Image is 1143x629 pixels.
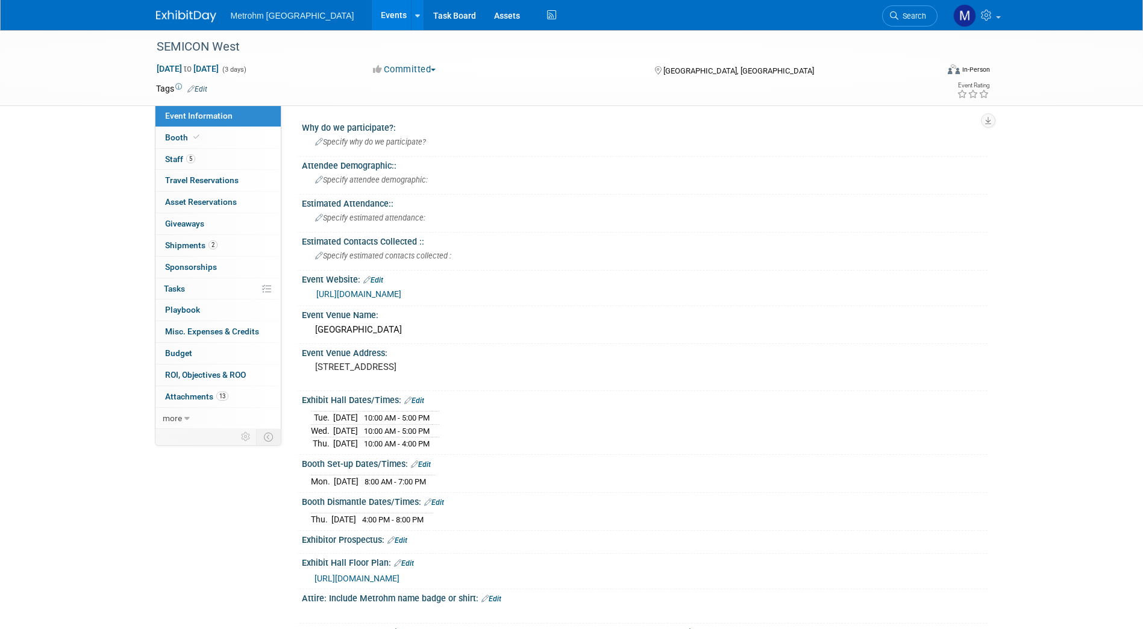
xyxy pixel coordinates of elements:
a: Shipments2 [155,235,281,256]
td: Tags [156,83,207,95]
span: 2 [208,240,218,249]
a: Misc. Expenses & Credits [155,321,281,342]
span: Search [898,11,926,20]
div: Estimated Contacts Collected :: [302,233,988,248]
div: Booth Dismantle Dates/Times: [302,493,988,509]
a: Edit [387,536,407,545]
td: [DATE] [334,475,359,488]
span: Attachments [165,392,228,401]
a: ROI, Objectives & ROO [155,365,281,386]
pre: [STREET_ADDRESS] [315,361,574,372]
a: Edit [187,85,207,93]
td: Thu. [311,513,331,526]
span: Booth [165,133,202,142]
div: Why do we participate?: [302,119,988,134]
span: Sponsorships [165,262,217,272]
a: Booth [155,127,281,148]
td: [DATE] [331,513,356,526]
span: Shipments [165,240,218,250]
a: Edit [411,460,431,469]
div: In-Person [962,65,990,74]
div: Exhibitor Prospectus: [302,531,988,546]
div: Attendee Demographic:: [302,157,988,172]
div: Booth Set-up Dates/Times: [302,455,988,471]
div: Event Rating [957,83,989,89]
span: 8:00 AM - 7:00 PM [365,477,426,486]
div: [GEOGRAPHIC_DATA] [311,321,979,339]
a: Travel Reservations [155,170,281,191]
div: Event Venue Address: [302,344,988,359]
img: Michelle Simoes [953,4,976,27]
a: Asset Reservations [155,192,281,213]
span: Specify estimated contacts collected : [315,251,451,260]
img: Format-Inperson.png [948,64,960,74]
span: Budget [165,348,192,358]
div: Estimated Attendance:: [302,195,988,210]
span: 10:00 AM - 4:00 PM [364,439,430,448]
span: (3 days) [221,66,246,74]
a: Budget [155,343,281,364]
span: [GEOGRAPHIC_DATA], [GEOGRAPHIC_DATA] [663,66,814,75]
td: Thu. [311,437,333,450]
span: 10:00 AM - 5:00 PM [364,427,430,436]
span: 5 [186,154,195,163]
div: Attire: Include Metrohm name badge or shirt: [302,589,988,605]
a: more [155,408,281,429]
span: to [182,64,193,74]
a: Edit [424,498,444,507]
a: Giveaways [155,213,281,234]
span: Specify attendee demographic: [315,175,428,184]
span: 13 [216,392,228,401]
a: [URL][DOMAIN_NAME] [315,574,399,583]
span: Asset Reservations [165,197,237,207]
div: Event Website: [302,271,988,286]
a: Staff5 [155,149,281,170]
td: Toggle Event Tabs [256,429,281,445]
td: Personalize Event Tab Strip [236,429,257,445]
a: Event Information [155,105,281,127]
td: [DATE] [333,437,358,450]
a: Search [882,5,938,27]
span: Specify estimated attendance: [315,213,425,222]
td: Mon. [311,475,334,488]
div: Exhibit Hall Floor Plan: [302,554,988,569]
span: ROI, Objectives & ROO [165,370,246,380]
img: ExhibitDay [156,10,216,22]
span: 10:00 AM - 5:00 PM [364,413,430,422]
i: Booth reservation complete [193,134,199,140]
span: more [163,413,182,423]
a: Tasks [155,278,281,299]
span: [DATE] [DATE] [156,63,219,74]
span: Playbook [165,305,200,314]
a: [URL][DOMAIN_NAME] [316,289,401,299]
span: Event Information [165,111,233,120]
div: Event Format [866,63,991,81]
span: Giveaways [165,219,204,228]
span: 4:00 PM - 8:00 PM [362,515,424,524]
a: Attachments13 [155,386,281,407]
span: Travel Reservations [165,175,239,185]
div: SEMICON West [152,36,919,58]
div: Event Venue Name: [302,306,988,321]
a: Edit [363,276,383,284]
span: Tasks [164,284,185,293]
td: [DATE] [333,424,358,437]
td: [DATE] [333,412,358,425]
td: Tue. [311,412,333,425]
a: Edit [404,396,424,405]
a: Edit [481,595,501,603]
a: Playbook [155,299,281,321]
span: Staff [165,154,195,164]
button: Committed [369,63,440,76]
span: Specify why do we participate? [315,137,426,146]
span: Misc. Expenses & Credits [165,327,259,336]
a: Edit [394,559,414,568]
span: Metrohm [GEOGRAPHIC_DATA] [231,11,354,20]
a: Sponsorships [155,257,281,278]
div: Exhibit Hall Dates/Times: [302,391,988,407]
td: Wed. [311,424,333,437]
